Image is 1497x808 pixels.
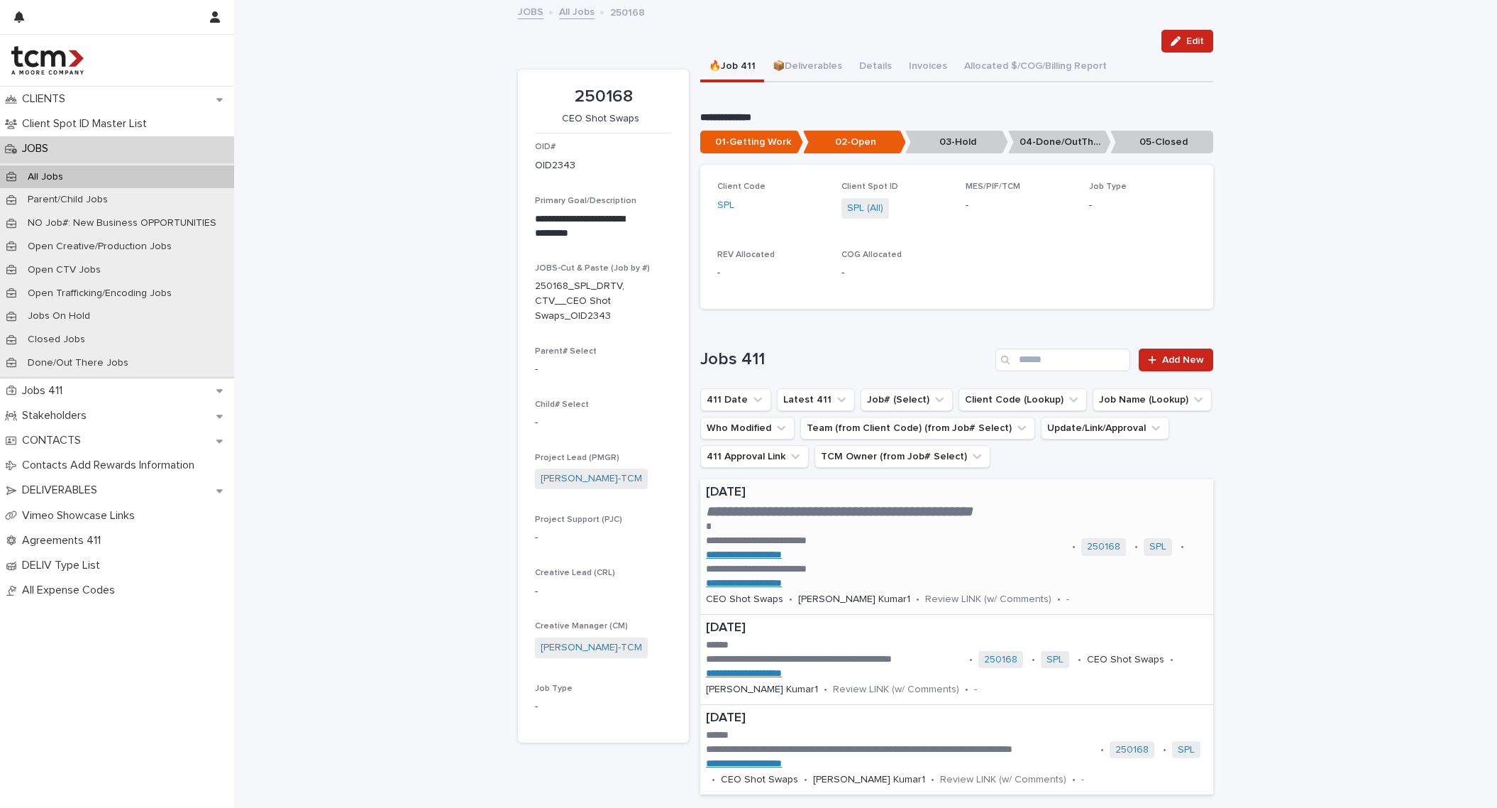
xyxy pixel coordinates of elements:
p: Open Creative/Production Jobs [16,241,183,253]
p: 04-Done/OutThere [1008,131,1111,154]
p: CEO Shot Swaps [1087,654,1164,666]
p: [PERSON_NAME] Kumar1 [706,684,818,696]
span: REV Allocated [717,251,775,259]
p: • [789,594,792,606]
p: [PERSON_NAME] Kumar1 [813,774,925,786]
button: Client Code (Lookup) [959,388,1087,411]
p: • [1072,541,1076,553]
p: DELIV Type List [16,559,111,572]
a: 250168 [1087,541,1120,553]
span: Client Spot ID [841,182,898,191]
a: SPL [1149,541,1166,553]
p: • [969,654,973,666]
p: Open Trafficking/Encoding Jobs [16,288,183,300]
p: - [535,415,672,430]
button: Edit [1161,30,1213,53]
p: Review LINK (w/ Comments) [925,594,1051,606]
span: Project Lead (PMGR) [535,454,619,462]
a: SPL [1178,744,1195,756]
p: - [966,198,1073,213]
p: • [1181,541,1184,553]
p: • [1170,654,1173,666]
span: Creative Manager (CM) [535,622,628,630]
p: CEO Shot Swaps [706,594,783,606]
p: - [535,362,672,377]
p: • [824,684,827,696]
a: SPL [717,198,734,213]
p: 03-Hold [905,131,1008,154]
p: Agreements 411 [16,534,112,547]
p: • [916,594,919,606]
p: Closed Jobs [16,334,96,346]
p: Open CTV Jobs [16,264,112,276]
button: Update/Link/Approval [1041,417,1169,440]
p: CLIENTS [16,92,77,106]
p: - [535,699,672,714]
p: JOBS [16,142,60,155]
p: 01-Getting Work [700,131,803,154]
p: - [974,684,977,696]
button: Invoices [900,53,956,82]
a: SPL (All) [847,201,883,216]
span: Job Type [1089,182,1127,191]
p: CEO Shot Swaps [535,113,666,125]
span: Project Support (PJC) [535,515,622,524]
a: All Jobs [559,3,595,19]
button: 411 Date [700,388,771,411]
button: Team (from Client Code) (from Job# Select) [800,417,1035,440]
span: JOBS-Cut & Paste (Job by #) [535,264,650,273]
button: Who Modified [700,417,795,440]
p: Review LINK (w/ Comments) [833,684,959,696]
p: • [712,774,715,786]
p: [DATE] [706,711,1208,726]
p: [PERSON_NAME] Kumar1 [798,594,910,606]
p: DELIVERABLES [16,484,109,497]
p: All Expense Codes [16,584,126,597]
p: 05-Closed [1110,131,1213,154]
p: • [965,684,968,696]
a: [PERSON_NAME]-TCM [541,640,642,655]
button: 411 Approval Link [700,445,809,468]
p: [DATE] [706,621,1208,636]
p: 250168 [610,4,645,19]
p: 02-Open [803,131,906,154]
p: • [1072,774,1076,786]
a: SPL [1046,654,1064,666]
span: MES/PIF/TCM [966,182,1020,191]
p: - [535,530,672,545]
p: • [1163,744,1166,756]
button: Latest 411 [777,388,855,411]
button: 📦Deliverables [764,53,851,82]
button: Job Name (Lookup) [1093,388,1212,411]
p: Vimeo Showcase Links [16,509,146,523]
button: Details [851,53,900,82]
h1: Jobs 411 [700,349,990,370]
p: NO Job#: New Business OPPORTUNITIES [16,217,228,229]
p: Contacts Add Rewards Information [16,459,206,472]
p: 250168 [535,87,672,107]
span: Child# Select [535,400,589,409]
span: Client Code [717,182,766,191]
p: CONTACTS [16,434,92,447]
span: Edit [1186,36,1204,46]
p: • [1032,654,1035,666]
p: 250168_SPL_DRTV, CTV__CEO Shot Swaps_OID2343 [535,279,638,323]
p: Jobs 411 [16,384,74,398]
p: Parent/Child Jobs [16,194,119,206]
p: [DATE] [706,485,1208,501]
input: Search [995,349,1130,371]
a: Add New [1139,349,1213,371]
p: All Jobs [16,171,74,183]
p: Done/Out There Jobs [16,357,140,369]
p: Review LINK (w/ Comments) [940,774,1066,786]
p: • [931,774,934,786]
button: TCM Owner (from Job# Select) [814,445,990,468]
p: OID2343 [535,158,575,173]
p: • [1078,654,1081,666]
span: Job Type [535,684,573,693]
p: CEO Shot Swaps [721,774,798,786]
p: Stakeholders [16,409,98,422]
p: • [1057,594,1061,606]
span: COG Allocated [841,251,902,259]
